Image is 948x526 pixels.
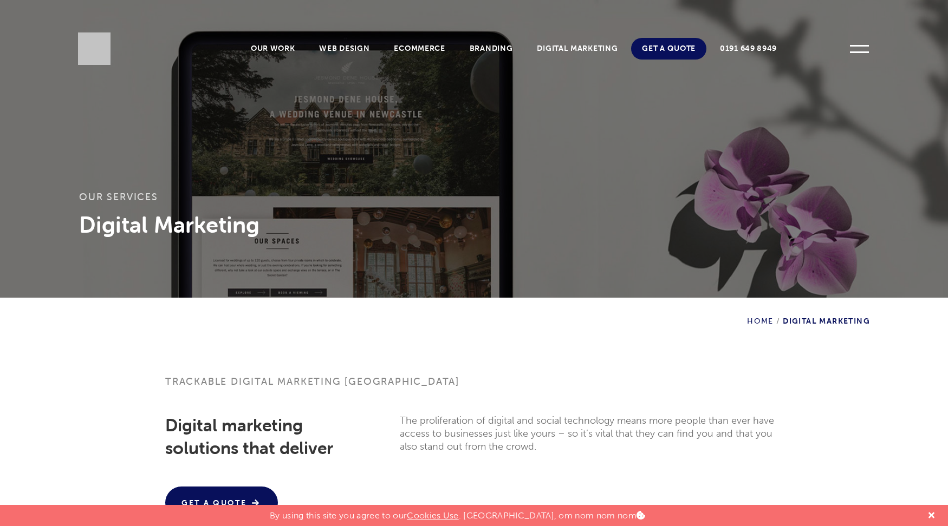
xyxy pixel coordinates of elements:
a: Ecommerce [383,38,456,60]
img: Sleeky Web Design Newcastle [78,32,111,65]
a: Cookies Use [407,510,459,521]
p: By using this site you agree to our . [GEOGRAPHIC_DATA], om nom nom nom [270,505,645,521]
h3: Our services [79,190,869,211]
p: The proliferation of digital and social technology means more people than ever have access to bus... [400,414,783,453]
a: Home [747,317,774,326]
a: Get A Quote [165,486,278,519]
span: / [774,317,783,326]
a: Get A Quote [631,38,706,60]
a: Branding [459,38,524,60]
h3: Digital Marketing [79,211,869,238]
a: Our Work [240,38,306,60]
h1: Trackable digital marketing [GEOGRAPHIC_DATA] [165,376,783,400]
h2: Digital marketing solutions that deliver [165,414,338,459]
a: Digital Marketing [526,38,628,60]
div: Digital Marketing [747,298,870,326]
a: Web Design [308,38,380,60]
a: 0191 649 8949 [709,38,788,60]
